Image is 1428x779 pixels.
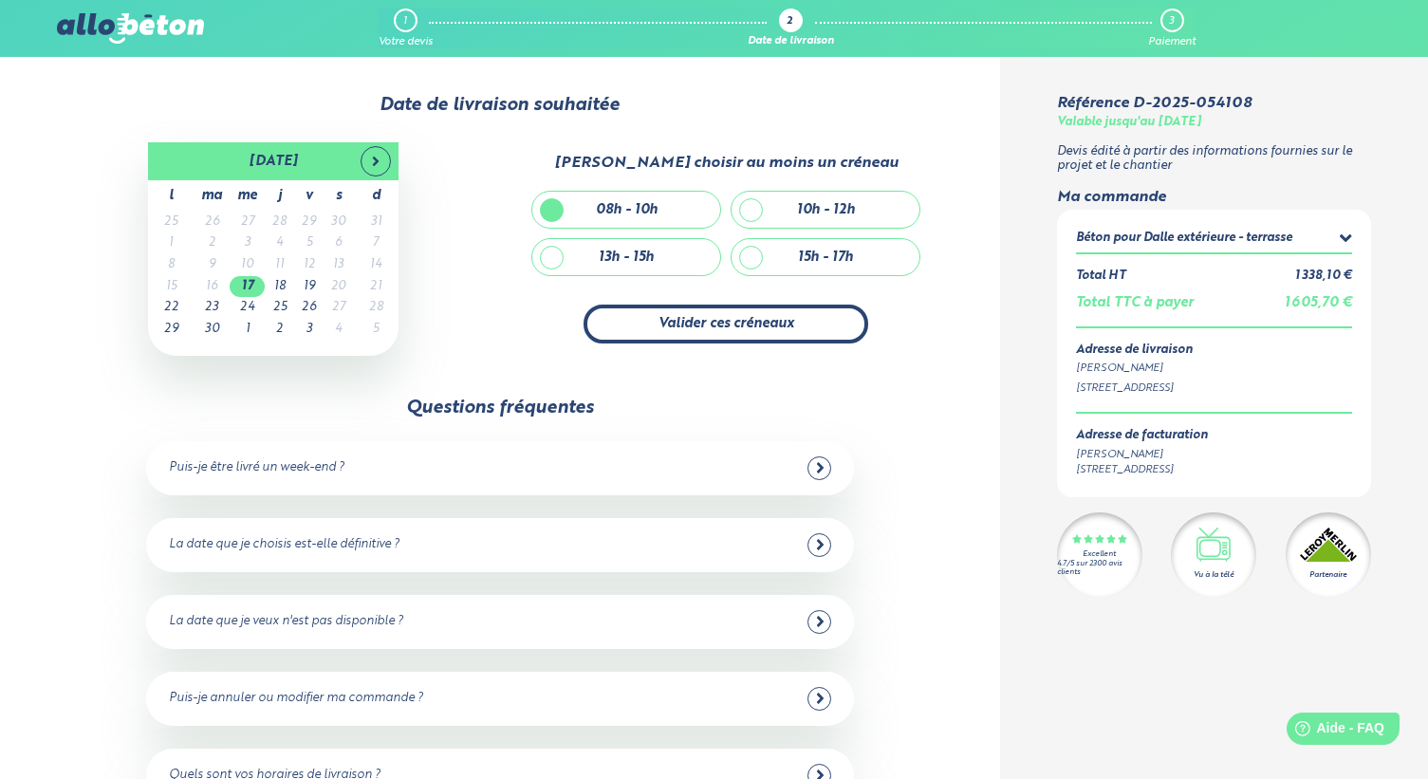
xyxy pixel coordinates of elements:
[194,254,230,276] td: 9
[1169,15,1174,28] div: 3
[1057,189,1371,206] div: Ma commande
[584,305,868,343] button: Valider ces créneaux
[265,319,294,341] td: 2
[1057,560,1142,577] div: 4.7/5 sur 2300 avis clients
[230,319,265,341] td: 1
[324,254,353,276] td: 13
[57,95,942,116] div: Date de livraison souhaitée
[1309,569,1346,581] div: Partenaire
[1259,705,1407,758] iframe: Help widget launcher
[1076,361,1352,377] div: [PERSON_NAME]
[324,180,353,212] th: s
[1057,116,1201,130] div: Valable jusqu'au [DATE]
[798,250,853,266] div: 15h - 17h
[599,250,654,266] div: 13h - 15h
[230,232,265,254] td: 3
[194,319,230,341] td: 30
[148,212,194,233] td: 25
[748,9,834,48] a: 2 Date de livraison
[787,16,792,28] div: 2
[1076,269,1125,284] div: Total HT
[294,180,324,212] th: v
[1148,9,1196,48] a: 3 Paiement
[1285,296,1352,309] span: 1 605,70 €
[169,538,399,552] div: La date que je choisis est-elle définitive ?
[265,232,294,254] td: 4
[230,276,265,298] td: 17
[748,36,834,48] div: Date de livraison
[797,202,855,218] div: 10h - 12h
[1076,380,1352,397] div: [STREET_ADDRESS]
[353,297,399,319] td: 28
[194,297,230,319] td: 23
[294,297,324,319] td: 26
[1076,462,1208,478] div: [STREET_ADDRESS]
[265,180,294,212] th: j
[148,297,194,319] td: 22
[1295,269,1352,284] div: 1 338,10 €
[1083,550,1116,559] div: Excellent
[265,254,294,276] td: 11
[1076,447,1208,463] div: [PERSON_NAME]
[169,461,344,475] div: Puis-je être livré un week-end ?
[353,276,399,298] td: 21
[230,212,265,233] td: 27
[596,202,658,218] div: 08h - 10h
[169,615,403,629] div: La date que je veux n'est pas disponible ?
[148,254,194,276] td: 8
[294,254,324,276] td: 12
[169,692,423,706] div: Puis-je annuler ou modifier ma commande ?
[324,212,353,233] td: 30
[294,232,324,254] td: 5
[230,180,265,212] th: me
[1076,232,1292,246] div: Béton pour Dalle extérieure - terrasse
[194,232,230,254] td: 2
[406,398,594,418] div: Questions fréquentes
[1076,295,1194,311] div: Total TTC à payer
[57,13,203,44] img: allobéton
[353,180,399,212] th: d
[1076,229,1352,252] summary: Béton pour Dalle extérieure - terrasse
[353,319,399,341] td: 5
[265,297,294,319] td: 25
[379,9,433,48] a: 1 Votre devis
[194,142,353,180] th: [DATE]
[194,276,230,298] td: 16
[324,319,353,341] td: 4
[324,232,353,254] td: 6
[148,276,194,298] td: 15
[294,276,324,298] td: 19
[1148,36,1196,48] div: Paiement
[1194,569,1233,581] div: Vu à la télé
[230,297,265,319] td: 24
[294,319,324,341] td: 3
[324,297,353,319] td: 27
[148,180,194,212] th: l
[353,212,399,233] td: 31
[353,232,399,254] td: 7
[1057,95,1252,112] div: Référence D-2025-054108
[1076,429,1208,443] div: Adresse de facturation
[194,180,230,212] th: ma
[265,212,294,233] td: 28
[265,276,294,298] td: 18
[1076,343,1352,358] div: Adresse de livraison
[403,15,407,28] div: 1
[1057,145,1371,173] p: Devis édité à partir des informations fournies sur le projet et le chantier
[230,254,265,276] td: 10
[194,212,230,233] td: 26
[294,212,324,233] td: 29
[353,254,399,276] td: 14
[324,276,353,298] td: 20
[148,232,194,254] td: 1
[554,155,899,172] div: [PERSON_NAME] choisir au moins un créneau
[148,319,194,341] td: 29
[379,36,433,48] div: Votre devis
